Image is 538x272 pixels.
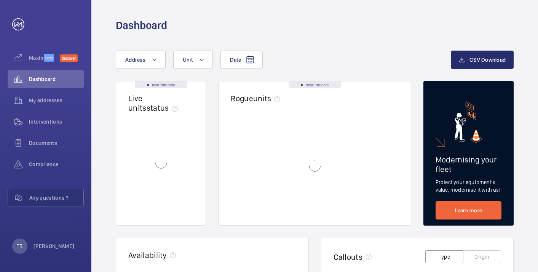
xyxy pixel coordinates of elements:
[436,201,501,220] a: Learn more
[436,155,501,174] h2: Modernising your fleet
[29,139,84,147] span: Documents
[469,57,506,63] span: CSV Download
[116,18,167,32] h1: Dashboard
[29,75,84,83] span: Dashboard
[436,178,501,194] p: Protect your equipment's value, modernise it with us!
[220,51,263,69] button: Date
[128,94,181,113] h2: Live units
[183,57,193,63] span: Unit
[125,57,145,63] span: Address
[60,54,78,62] span: Discover
[334,252,363,262] h2: Callouts
[455,101,482,143] img: marketing-card.svg
[17,242,22,250] p: TB
[29,54,44,62] span: Maximize
[289,81,341,88] div: Real time data
[425,250,463,263] button: Type
[253,94,284,103] span: units
[34,242,75,250] p: [PERSON_NAME]
[128,250,167,260] h2: Availability
[463,250,501,263] button: Origin
[29,194,83,202] span: Any questions ?
[451,51,514,69] button: CSV Download
[29,97,84,104] span: My addresses
[230,57,241,63] span: Date
[44,54,54,62] span: Beta
[29,118,84,126] span: Interventions
[29,161,84,168] span: Compliance
[147,103,181,113] span: status
[173,51,213,69] button: Unit
[135,81,187,88] div: Real time data
[116,51,166,69] button: Address
[231,94,283,103] h2: Rogue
